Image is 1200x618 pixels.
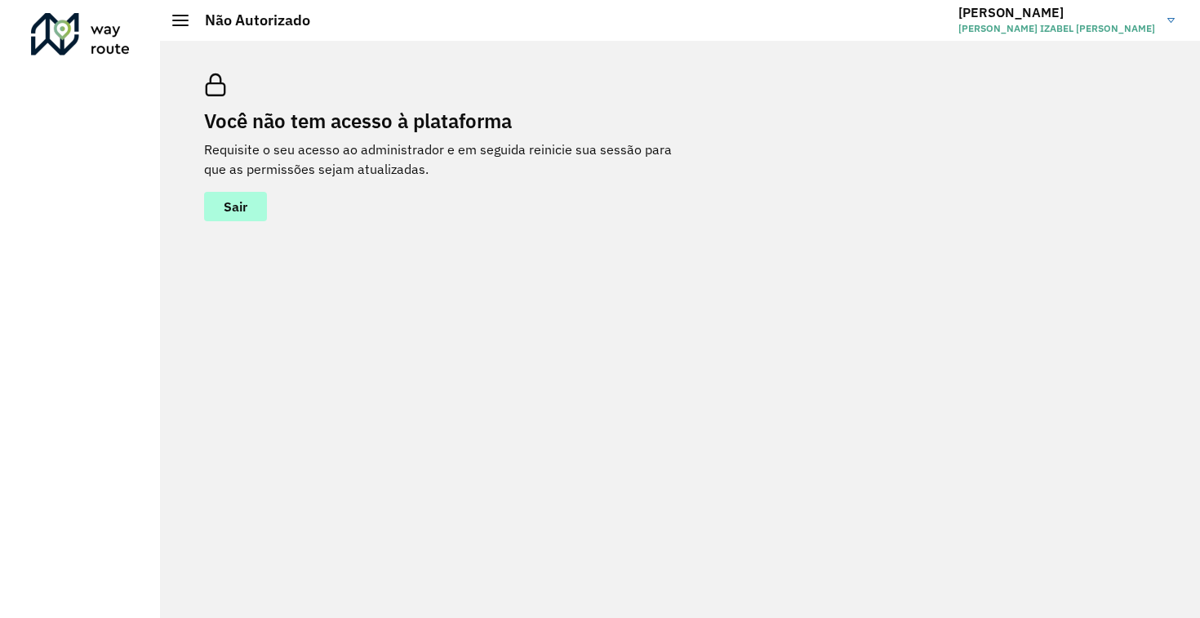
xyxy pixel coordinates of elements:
button: button [204,192,267,221]
p: Requisite o seu acesso ao administrador e em seguida reinicie sua sessão para que as permissões s... [204,140,694,179]
h2: Não Autorizado [189,11,310,29]
span: [PERSON_NAME] IZABEL [PERSON_NAME] [958,21,1155,36]
h2: Você não tem acesso à plataforma [204,109,694,133]
span: Sair [224,200,247,213]
h3: [PERSON_NAME] [958,5,1155,20]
